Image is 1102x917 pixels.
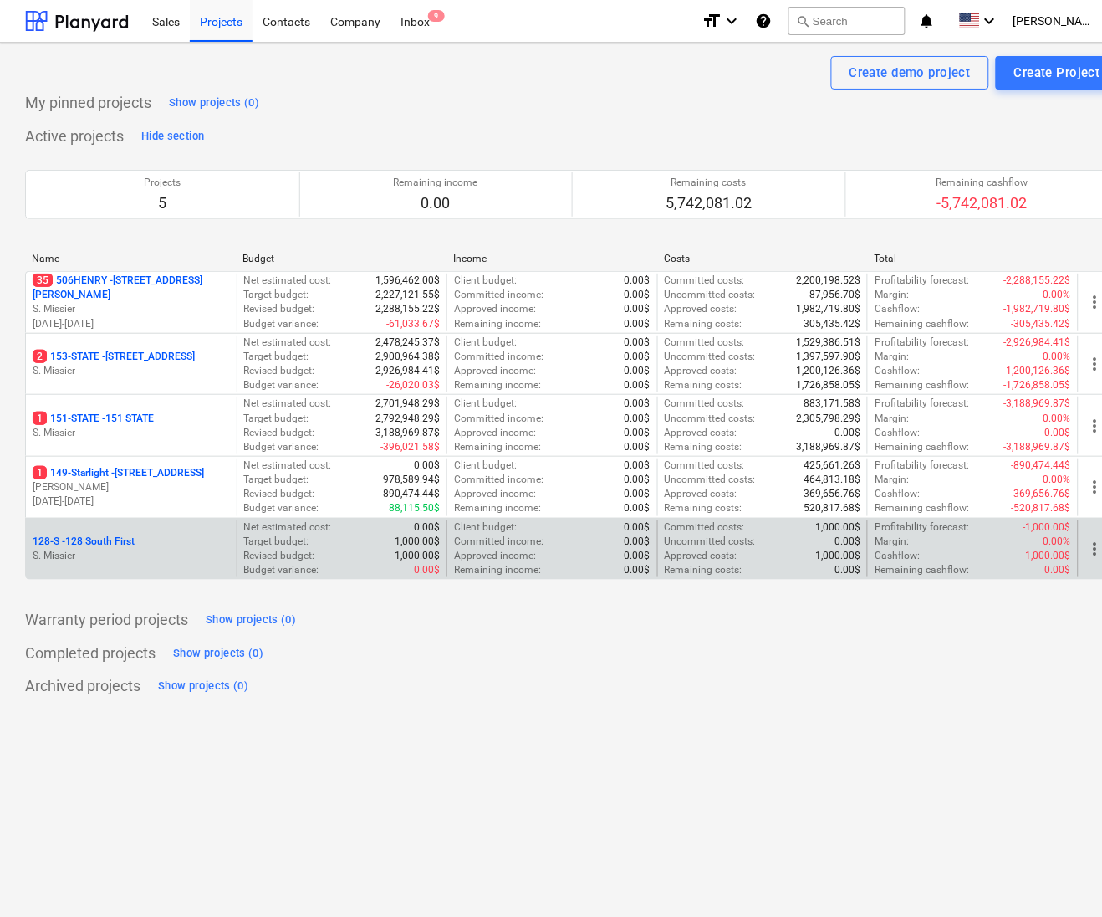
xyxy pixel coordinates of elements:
div: Name [32,253,229,264]
p: Profitability forecast : [875,458,969,473]
div: Total [875,253,1072,264]
p: Committed income : [454,288,543,302]
p: 3,188,969.87$ [796,440,860,454]
p: 0.00$ [625,397,650,411]
p: Completed projects [25,643,156,663]
p: -26,020.03$ [386,378,440,392]
p: Budget variance : [244,378,319,392]
i: notifications [919,11,936,31]
p: -3,188,969.87$ [1004,440,1071,454]
button: Show projects (0) [154,674,253,700]
p: -520,817.68$ [1012,501,1071,515]
p: Margin : [875,535,909,549]
p: Client budget : [454,336,517,350]
p: Budget variance : [244,563,319,577]
button: Hide section [137,123,208,150]
p: Uncommitted costs : [665,288,756,302]
p: 0.00$ [625,440,650,454]
div: Hide section [141,127,204,146]
p: 0.00% [1043,535,1071,549]
p: -2,926,984.41$ [1004,336,1071,350]
p: 2,926,984.41$ [375,364,440,378]
p: 151-STATE - 151 STATE [33,412,154,426]
div: 2153-STATE -[STREET_ADDRESS]S. Missier [33,350,230,378]
p: Committed costs : [665,274,745,288]
div: Costs [664,253,861,264]
p: Approved costs : [665,364,737,378]
p: Committed costs : [665,520,745,535]
p: 2,478,245.37$ [375,336,440,350]
p: 0.00$ [625,520,650,535]
p: Uncommitted costs : [665,412,756,426]
p: Remaining costs : [665,378,742,392]
p: Remaining cashflow : [875,378,969,392]
p: 1,529,386.51$ [796,336,860,350]
p: Committed income : [454,473,543,487]
p: [DATE] - [DATE] [33,317,230,331]
p: 0.00$ [625,426,650,440]
p: 978,589.94$ [383,473,440,487]
p: 0.00$ [1045,563,1071,577]
p: 0.00$ [625,378,650,392]
span: search [796,14,809,28]
p: 506HENRY - [STREET_ADDRESS][PERSON_NAME] [33,274,230,302]
p: 5,742,081.02 [666,193,752,213]
p: S. Missier [33,426,230,440]
p: Remaining costs : [665,440,742,454]
p: Revised budget : [244,487,315,501]
p: 0.00% [1043,288,1071,302]
p: Net estimated cost : [244,397,332,411]
p: Client budget : [454,274,517,288]
p: Committed costs : [665,458,745,473]
p: 0.00$ [414,458,440,473]
p: Remaining costs [666,176,752,190]
p: 3,188,969.87$ [375,426,440,440]
p: Committed costs : [665,336,745,350]
p: 0.00$ [834,426,860,440]
p: Net estimated cost : [244,336,332,350]
p: Approved income : [454,302,536,316]
p: Budget variance : [244,501,319,515]
p: Committed income : [454,535,543,549]
p: Net estimated cost : [244,458,332,473]
p: Approved income : [454,549,536,563]
p: 0.00$ [625,501,650,515]
p: 2,200,198.52$ [796,274,860,288]
p: 1,596,462.00$ [375,274,440,288]
button: Show projects (0) [165,90,263,116]
p: Remaining income [394,176,478,190]
button: Show projects (0) [202,607,300,633]
div: Create demo project [849,62,971,84]
p: Approved costs : [665,549,737,563]
p: Approved costs : [665,302,737,316]
p: Cashflow : [875,364,920,378]
p: 0.00% [1043,350,1071,364]
p: 0.00$ [625,288,650,302]
p: Remaining costs : [665,563,742,577]
p: 2,792,948.29$ [375,412,440,426]
div: Create Project [1014,62,1100,84]
p: -61,033.67$ [386,317,440,331]
p: 0.00 [394,193,478,213]
p: Remaining cashflow : [875,501,969,515]
p: -5,742,081.02 [936,193,1028,213]
p: Budget variance : [244,440,319,454]
p: 0.00$ [1045,426,1071,440]
p: 0.00$ [625,458,650,473]
p: Target budget : [244,473,309,487]
p: -1,000.00$ [1023,549,1071,563]
p: 2,701,948.29$ [375,397,440,411]
p: Warranty period projects [25,610,188,630]
p: 88,115.50$ [389,501,440,515]
div: 128-S -128 South FirstS. Missier [33,535,230,563]
div: Income [453,253,650,264]
p: My pinned projects [25,93,151,113]
div: Show projects (0) [158,678,248,697]
p: Margin : [875,288,909,302]
p: Revised budget : [244,364,315,378]
p: 0.00$ [625,364,650,378]
p: Remaining income : [454,501,541,515]
p: 0.00% [1043,412,1071,426]
p: -305,435.42$ [1012,317,1071,331]
p: 1,397,597.90$ [796,350,860,364]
